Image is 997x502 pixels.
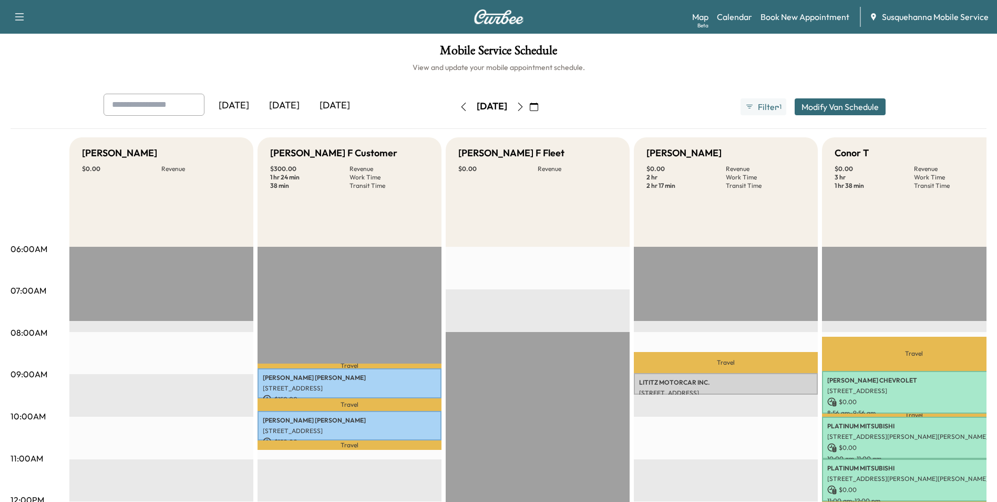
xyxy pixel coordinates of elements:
[258,440,441,449] p: Travel
[270,173,350,182] p: 1 hr 24 min
[477,100,507,113] div: [DATE]
[209,94,259,118] div: [DATE]
[11,410,46,423] p: 10:00AM
[777,104,779,109] span: ●
[270,146,397,160] h5: [PERSON_NAME] F Customer
[350,165,429,173] p: Revenue
[161,165,241,173] p: Revenue
[692,11,708,23] a: MapBeta
[458,165,538,173] p: $ 0.00
[779,103,782,111] span: 1
[741,98,786,115] button: Filter●1
[726,173,805,182] p: Work Time
[646,146,722,160] h5: [PERSON_NAME]
[11,44,986,62] h1: Mobile Service Schedule
[82,165,161,173] p: $ 0.00
[11,284,46,297] p: 07:00AM
[11,326,47,339] p: 08:00AM
[11,62,986,73] h6: View and update your mobile appointment schedule.
[474,9,524,24] img: Curbee Logo
[697,22,708,29] div: Beta
[11,368,47,380] p: 09:00AM
[835,146,869,160] h5: Conor T
[639,378,813,387] p: LITITZ MOTORCAR INC.
[350,173,429,182] p: Work Time
[914,165,993,173] p: Revenue
[760,11,849,23] a: Book New Appointment
[835,165,914,173] p: $ 0.00
[646,165,726,173] p: $ 0.00
[639,389,813,397] p: [STREET_ADDRESS]
[258,364,441,368] p: Travel
[646,173,726,182] p: 2 hr
[263,416,436,425] p: [PERSON_NAME] [PERSON_NAME]
[538,165,617,173] p: Revenue
[263,427,436,435] p: [STREET_ADDRESS]
[258,398,441,411] p: Travel
[350,182,429,190] p: Transit Time
[835,182,914,190] p: 1 hr 38 min
[82,146,157,160] h5: [PERSON_NAME]
[270,182,350,190] p: 38 min
[914,173,993,182] p: Work Time
[263,395,436,404] p: $ 150.00
[726,165,805,173] p: Revenue
[263,374,436,382] p: [PERSON_NAME] [PERSON_NAME]
[717,11,752,23] a: Calendar
[914,182,993,190] p: Transit Time
[259,94,310,118] div: [DATE]
[11,452,43,465] p: 11:00AM
[270,165,350,173] p: $ 300.00
[758,101,777,113] span: Filter
[634,352,818,373] p: Travel
[263,384,436,393] p: [STREET_ADDRESS]
[882,11,989,23] span: Susquehanna Mobile Service
[835,173,914,182] p: 3 hr
[726,182,805,190] p: Transit Time
[310,94,360,118] div: [DATE]
[11,243,47,255] p: 06:00AM
[795,98,886,115] button: Modify Van Schedule
[646,182,726,190] p: 2 hr 17 min
[458,146,564,160] h5: [PERSON_NAME] F Fleet
[263,437,436,447] p: $ 150.00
